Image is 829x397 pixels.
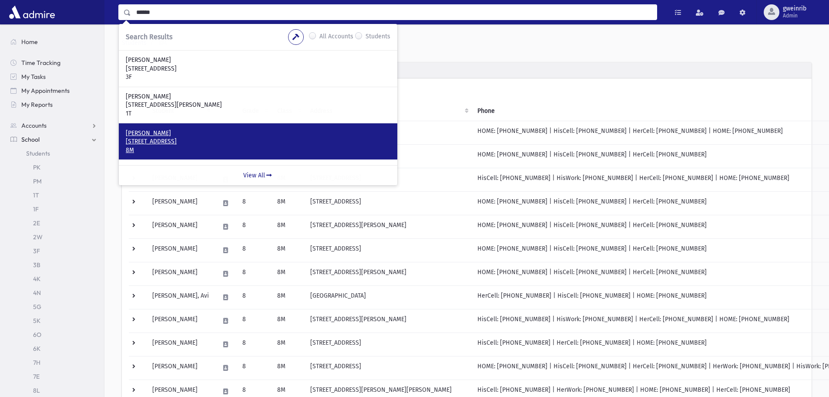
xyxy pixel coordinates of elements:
[3,84,104,98] a: My Appointments
[131,4,657,20] input: Search
[272,262,305,286] td: 8M
[3,98,104,112] a: My Reports
[3,272,104,286] a: 4K
[305,309,472,333] td: [STREET_ADDRESS][PERSON_NAME]
[21,73,46,81] span: My Tasks
[305,333,472,356] td: [STREET_ADDRESS]
[126,109,390,118] p: 1T
[147,262,214,286] td: [PERSON_NAME]
[319,32,353,42] label: All Accounts
[3,146,104,160] a: Students
[3,314,104,328] a: 5K
[3,174,104,188] a: PM
[126,56,390,64] p: [PERSON_NAME]
[3,230,104,244] a: 2W
[305,239,472,262] td: [STREET_ADDRESS]
[3,356,104,370] a: 7H
[366,32,390,42] label: Students
[126,73,390,81] p: 3F
[147,286,214,309] td: [PERSON_NAME], Avi
[272,215,305,239] td: 8M
[3,328,104,342] a: 6O
[305,286,472,309] td: [GEOGRAPHIC_DATA]
[126,92,390,118] a: [PERSON_NAME] [STREET_ADDRESS][PERSON_NAME] 1T
[126,146,390,155] p: 8M
[21,136,40,143] span: School
[272,333,305,356] td: 8M
[3,132,104,146] a: School
[3,35,104,49] a: Home
[272,192,305,215] td: 8M
[237,239,272,262] td: 8
[272,286,305,309] td: 8M
[3,119,104,132] a: Accounts
[3,258,104,272] a: 3B
[147,309,214,333] td: [PERSON_NAME]
[3,160,104,174] a: PK
[122,62,812,78] div: 8M
[305,356,472,380] td: [STREET_ADDRESS]
[237,286,272,309] td: 8
[119,165,397,185] a: View All
[272,356,305,380] td: 8M
[237,192,272,215] td: 8
[237,356,272,380] td: 8
[26,149,50,157] span: Students
[3,216,104,230] a: 2E
[126,129,390,138] p: [PERSON_NAME]
[3,286,104,300] a: 4N
[126,92,390,101] p: [PERSON_NAME]
[237,333,272,356] td: 8
[3,300,104,314] a: 5G
[122,38,808,48] nav: breadcrumb
[147,192,214,215] td: [PERSON_NAME]
[237,215,272,239] td: 8
[126,137,390,146] p: [STREET_ADDRESS]
[3,244,104,258] a: 3F
[3,370,104,383] a: 7E
[3,56,104,70] a: Time Tracking
[3,202,104,216] a: 1F
[126,33,172,41] span: Search Results
[126,129,390,155] a: [PERSON_NAME] [STREET_ADDRESS] 8M
[21,59,60,67] span: Time Tracking
[126,64,390,73] p: [STREET_ADDRESS]
[21,101,53,109] span: My Reports
[305,262,472,286] td: [STREET_ADDRESS][PERSON_NAME]
[783,12,806,19] span: Admin
[147,239,214,262] td: [PERSON_NAME]
[21,87,70,95] span: My Appointments
[783,5,806,12] span: gweinrib
[237,309,272,333] td: 8
[305,192,472,215] td: [STREET_ADDRESS]
[147,356,214,380] td: [PERSON_NAME]
[126,56,390,81] a: [PERSON_NAME] [STREET_ADDRESS] 3F
[3,188,104,202] a: 1T
[7,3,57,21] img: AdmirePro
[272,309,305,333] td: 8M
[147,333,214,356] td: [PERSON_NAME]
[272,239,305,262] td: 8M
[21,122,47,129] span: Accounts
[305,215,472,239] td: [STREET_ADDRESS][PERSON_NAME]
[237,262,272,286] td: 8
[147,215,214,239] td: [PERSON_NAME]
[3,70,104,84] a: My Tasks
[3,342,104,356] a: 6K
[126,101,390,109] p: [STREET_ADDRESS][PERSON_NAME]
[21,38,38,46] span: Home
